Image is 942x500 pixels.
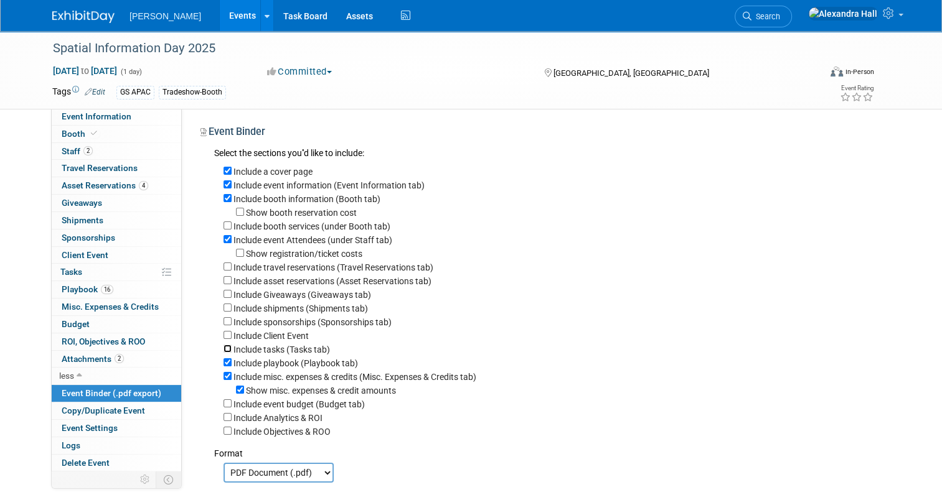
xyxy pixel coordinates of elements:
label: Include misc. expenses & credits (Misc. Expenses & Credits tab) [233,372,476,382]
label: Include Analytics & ROI [233,413,323,423]
a: Search [735,6,792,27]
span: 4 [139,181,148,190]
span: Travel Reservations [62,163,138,173]
a: Budget [52,316,181,333]
a: Travel Reservations [52,160,181,177]
img: ExhibitDay [52,11,115,23]
span: 2 [115,354,124,363]
img: Alexandra Hall [808,7,878,21]
span: Logs [62,440,80,450]
label: Include booth services (under Booth tab) [233,221,390,231]
span: Shipments [62,215,103,225]
div: Format [214,438,880,460]
span: Tasks [60,267,82,277]
label: Include event Attendees (under Staff tab) [233,235,392,245]
div: Event Format [753,65,874,83]
span: Attachments [62,354,124,364]
label: Include Objectives & ROO [233,427,331,437]
span: Search [751,12,780,21]
div: Select the sections you''d like to include: [214,147,880,161]
span: [PERSON_NAME] [130,11,201,21]
a: Event Binder (.pdf export) [52,385,181,402]
span: 16 [101,285,113,294]
a: Playbook16 [52,281,181,298]
span: [DATE] [DATE] [52,65,118,76]
span: 2 [83,146,93,155]
div: GS APAC [116,86,154,99]
a: Sponsorships [52,229,181,246]
span: Sponsorships [62,233,115,243]
button: Committed [263,65,337,78]
span: ROI, Objectives & ROO [62,336,145,346]
a: ROI, Objectives & ROO [52,333,181,350]
a: Booth [52,126,181,142]
a: Event Settings [52,420,181,437]
div: Event Binder [200,125,880,143]
label: Include event information (Event Information tab) [233,180,425,190]
span: Event Binder (.pdf export) [62,388,161,398]
label: Include shipments (Shipments tab) [233,303,368,313]
span: Staff [62,146,93,156]
a: less [52,368,181,384]
span: [GEOGRAPHIC_DATA], [GEOGRAPHIC_DATA] [553,68,709,78]
a: Copy/Duplicate Event [52,402,181,419]
label: Include Client Event [233,331,309,341]
div: In-Person [845,67,874,76]
div: Tradeshow-Booth [159,86,226,99]
a: Shipments [52,212,181,229]
span: Giveaways [62,198,102,208]
a: Giveaways [52,195,181,211]
img: Format-Inperson.png [831,67,843,76]
a: Client Event [52,247,181,264]
div: Spatial Information Day 2025 [49,37,804,60]
td: Toggle Event Tabs [156,471,182,488]
label: Include event budget (Budget tab) [233,399,365,409]
label: Include booth information (Booth tab) [233,194,380,204]
a: Misc. Expenses & Credits [52,299,181,315]
div: Event Rating [840,85,874,91]
span: Event Settings [62,423,118,433]
label: Show booth reservation cost [246,208,357,218]
span: Asset Reservations [62,180,148,190]
label: Include playbook (Playbook tab) [233,358,358,368]
span: to [79,66,91,76]
span: Client Event [62,250,108,260]
span: (1 day) [120,68,142,76]
label: Include travel reservations (Travel Reservations tab) [233,262,433,272]
span: Misc. Expenses & Credits [62,302,159,312]
label: Include asset reservations (Asset Reservations tab) [233,276,431,286]
a: Edit [85,88,105,96]
span: Playbook [62,284,113,294]
label: Show misc. expenses & credit amounts [246,386,396,396]
label: Include sponsorships (Sponsorships tab) [233,317,392,327]
label: Show registration/ticket costs [246,249,362,259]
td: Tags [52,85,105,100]
i: Booth reservation complete [91,130,97,137]
span: Event Information [62,111,131,121]
td: Personalize Event Tab Strip [134,471,156,488]
label: Include tasks (Tasks tab) [233,345,330,354]
a: Attachments2 [52,351,181,368]
a: Logs [52,437,181,454]
a: Asset Reservations4 [52,177,181,194]
span: Budget [62,319,90,329]
span: less [59,371,74,381]
a: Delete Event [52,455,181,471]
a: Tasks [52,264,181,280]
span: Delete Event [62,458,110,468]
span: Copy/Duplicate Event [62,405,145,415]
label: Include Giveaways (Giveaways tab) [233,290,371,300]
a: Event Information [52,108,181,125]
span: Booth [62,129,100,139]
label: Include a cover page [233,167,313,177]
a: Staff2 [52,143,181,160]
